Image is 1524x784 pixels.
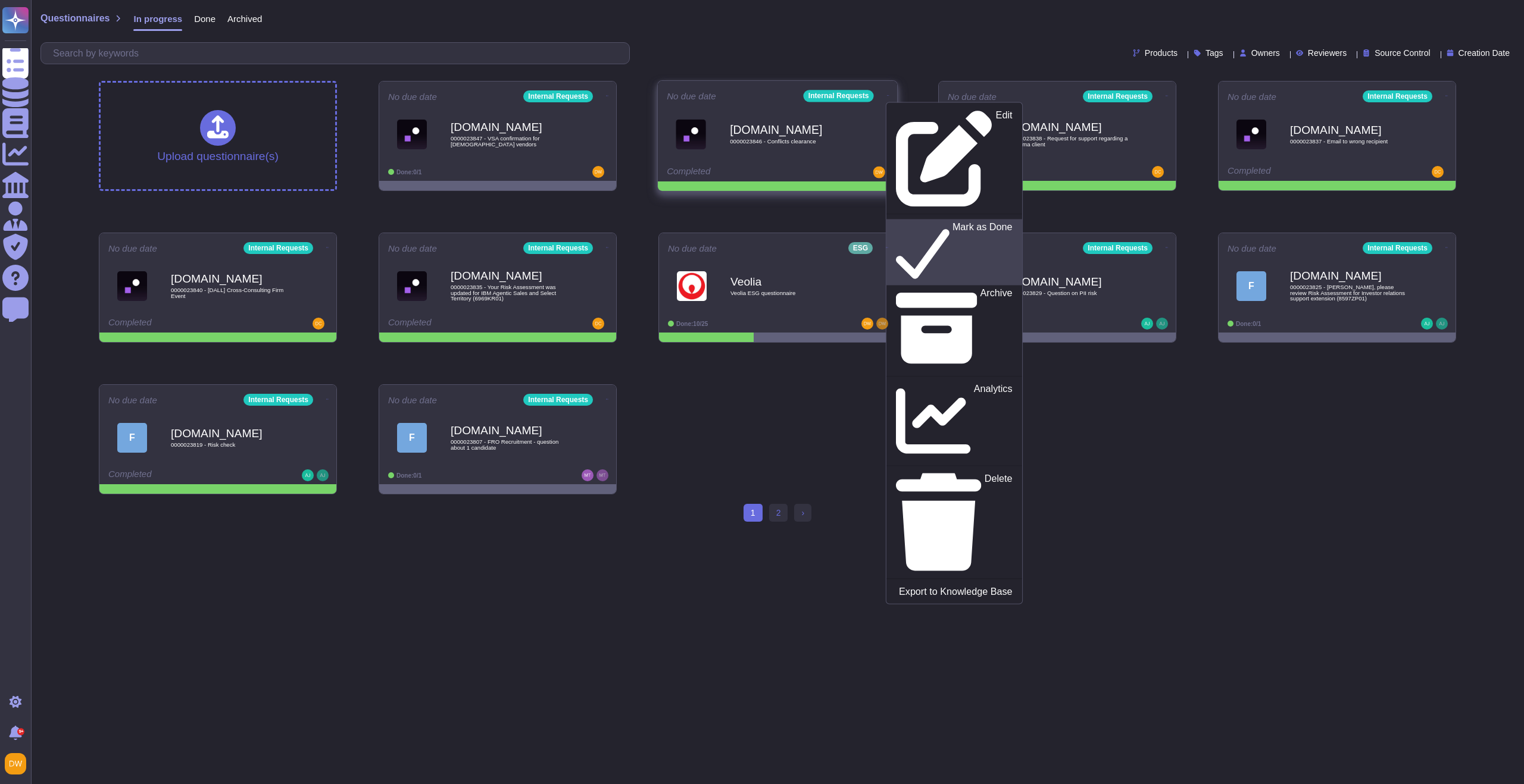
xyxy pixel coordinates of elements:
span: 0000023846 - Conflicts clearance [730,139,850,145]
img: user [1152,166,1164,178]
b: [DOMAIN_NAME] [451,121,570,133]
span: No due date [108,396,157,404]
img: Logo [1236,120,1266,149]
div: Completed [108,318,254,330]
img: Logo [397,271,427,301]
span: 0000023837 - Email to wrong recipient [1290,139,1409,145]
p: Edit [996,111,1013,207]
span: Products [1145,49,1178,57]
span: Questionnaires [40,14,110,23]
div: Internal Requests [1083,90,1153,102]
div: Completed [667,167,814,178]
span: Veolia ESG questionnaire [730,290,850,296]
div: F [397,423,427,453]
div: ESG [848,242,873,254]
b: Veolia [730,276,850,287]
a: Archive [886,285,1022,371]
button: user [2,751,35,777]
a: Analytics [886,381,1022,461]
img: user [1141,318,1153,330]
div: Completed [108,469,254,481]
span: Owners [1251,49,1280,57]
span: Tags [1206,49,1223,57]
span: Done: 0/1 [396,169,421,175]
span: 0000023840 - [DALL] Cross-Consulting Firm Event [171,287,290,299]
span: Source Control [1375,49,1430,57]
img: user [597,469,608,481]
div: Internal Requests [523,394,593,406]
img: Logo [676,119,706,149]
span: 0000023829 - Question on PII risk [1010,290,1129,296]
b: [DOMAIN_NAME] [730,124,850,135]
div: Upload questionnaire(s) [157,110,279,162]
div: F [1236,271,1266,301]
div: Completed [1228,166,1373,178]
img: Logo [677,271,707,301]
p: Analytics [974,384,1013,459]
div: F [117,423,147,453]
span: Done: 0/1 [1236,321,1261,327]
span: › [801,508,804,518]
img: user [1432,166,1444,178]
b: [DOMAIN_NAME] [1290,270,1409,281]
span: Reviewers [1308,49,1347,57]
div: Internal Requests [804,90,874,102]
span: 0000023825 - [PERSON_NAME], please review Risk Assessment for Investor relations support extensio... [1290,284,1409,302]
span: 0000023835 - Your Risk Assessment was updated for IBM Agentic Sales and Select Territory (6969KR01) [451,284,570,302]
b: [DOMAIN_NAME] [1010,121,1129,133]
div: Internal Requests [1083,242,1153,254]
span: Done: 0/1 [396,472,421,479]
b: [DOMAIN_NAME] [171,273,290,284]
b: [DOMAIN_NAME] [451,425,570,436]
span: No due date [388,244,437,253]
p: Delete [985,474,1013,571]
img: user [592,166,604,178]
span: No due date [388,396,437,404]
div: Internal Requests [243,394,313,406]
div: Internal Requests [1363,242,1432,254]
span: No due date [1228,244,1276,253]
div: Completed [388,318,534,330]
img: user [313,318,324,330]
img: user [1436,318,1448,330]
b: [DOMAIN_NAME] [451,270,570,281]
div: Internal Requests [523,90,593,102]
p: Export to Knowledge Base [899,587,1012,597]
a: Export to Knowledge Base [886,584,1022,598]
img: Logo [117,271,147,301]
p: Archive [980,288,1013,369]
span: 0000023838 - Request for support regarding a Pharma client [1010,136,1129,147]
div: Internal Requests [1363,90,1432,102]
span: 1 [744,504,763,522]
span: Archived [227,14,262,23]
img: user [5,753,26,774]
span: In progress [133,14,182,23]
span: 0000023807 - FRO Recruitment - question about 1 candidate [451,439,570,450]
span: No due date [948,92,997,101]
img: user [876,318,888,330]
a: Edit [886,108,1022,209]
p: Mark as Done [952,222,1013,283]
img: user [302,469,314,481]
img: user [861,318,873,330]
b: [DOMAIN_NAME] [1010,276,1129,287]
span: No due date [667,92,716,101]
a: Mark as Done [886,219,1022,285]
img: user [592,318,604,330]
span: Done [194,14,216,23]
img: user [582,469,594,481]
b: [DOMAIN_NAME] [1290,124,1409,136]
img: user [873,167,885,178]
span: No due date [108,244,157,253]
img: user [317,469,329,481]
span: No due date [668,244,717,253]
span: Done: 10/25 [676,321,708,327]
div: 9+ [17,728,24,735]
div: Internal Requests [523,242,593,254]
img: Logo [397,120,427,149]
span: No due date [388,92,437,101]
span: Creation Date [1459,49,1510,57]
img: user [1156,318,1168,330]
span: No due date [1228,92,1276,101]
b: [DOMAIN_NAME] [171,428,290,439]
